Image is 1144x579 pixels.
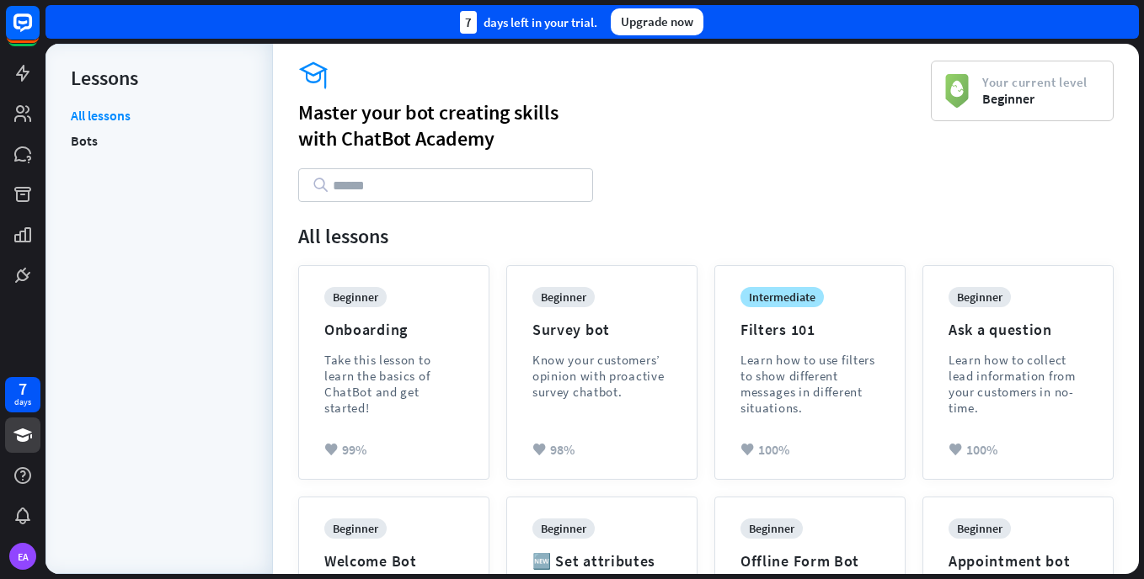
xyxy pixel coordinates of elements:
[460,11,597,34] div: days left in your trial.
[966,441,997,458] span: 100%
[532,320,610,339] div: Survey bot
[740,287,824,307] div: intermediate
[298,99,931,151] div: Master your bot creating skills with ChatBot Academy
[740,444,754,456] i: heart
[324,320,408,339] div: Onboarding
[532,444,546,456] i: heart
[298,223,1114,249] div: All lessons
[19,381,27,396] div: 7
[324,352,463,416] div: Take this lesson to learn the basics of ChatBot and get started!
[71,107,131,128] a: All lessons
[949,352,1088,416] div: Learn how to collect lead information from your customers in no-time.
[324,518,387,539] div: beginner
[740,352,879,416] div: Learn how to use filters to show different messages in different situations.
[740,518,803,539] div: beginner
[532,518,595,539] div: beginner
[342,441,366,458] span: 99%
[949,551,1071,571] div: Appointment bot
[298,61,931,91] i: academy
[611,8,703,35] div: Upgrade now
[5,377,40,412] a: 7 days
[324,287,387,307] div: beginner
[949,287,1011,307] div: beginner
[460,11,477,34] div: 7
[532,287,595,307] div: beginner
[9,543,36,570] div: EA
[13,7,64,57] button: Open LiveChat chat widget
[740,320,815,339] div: Filters 101
[71,128,98,153] a: Bots
[949,518,1011,539] div: beginner
[949,444,962,456] i: heart
[324,444,338,456] i: heart
[324,551,417,571] div: Welcome Bot
[740,551,859,571] div: Offline Form Bot
[758,441,789,458] span: 100%
[532,551,655,571] div: 🆕 Set attributes
[532,352,671,400] div: Know your customers’ opinion with proactive survey chatbot.
[982,74,1088,90] span: Your current level
[949,320,1052,339] div: Ask a question
[550,441,575,458] span: 98%
[982,90,1088,107] span: Beginner
[71,65,248,91] div: Lessons
[14,396,31,408] div: days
